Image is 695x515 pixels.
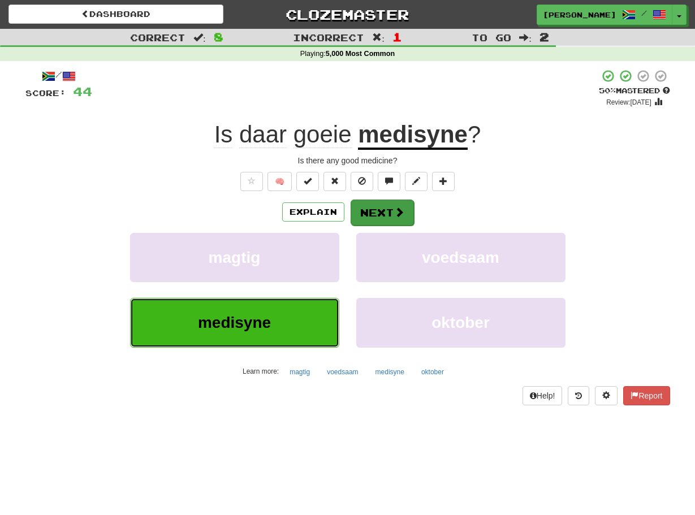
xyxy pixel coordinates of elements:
[356,233,566,282] button: voedsaam
[326,50,395,58] strong: 5,000 Most Common
[405,172,428,191] button: Edit sentence (alt+d)
[282,202,344,222] button: Explain
[422,249,499,266] span: voedsaam
[130,32,185,43] span: Correct
[25,155,670,166] div: Is there any good medicine?
[623,386,670,405] button: Report
[523,386,563,405] button: Help!
[8,5,223,24] a: Dashboard
[193,33,206,42] span: :
[468,121,481,148] span: ?
[378,172,400,191] button: Discuss sentence (alt+u)
[431,314,490,331] span: oktober
[240,5,455,24] a: Clozemaster
[432,172,455,191] button: Add to collection (alt+a)
[415,363,450,380] button: oktober
[356,298,566,347] button: oktober
[25,88,66,98] span: Score:
[472,32,511,43] span: To go
[240,172,263,191] button: Favorite sentence (alt+f)
[293,32,364,43] span: Incorrect
[214,30,223,44] span: 8
[239,121,287,148] span: daar
[543,10,616,20] span: [PERSON_NAME]
[73,84,92,98] span: 44
[539,30,549,44] span: 2
[568,386,589,405] button: Round history (alt+y)
[25,69,92,83] div: /
[392,30,402,44] span: 1
[519,33,532,42] span: :
[351,200,414,226] button: Next
[293,121,352,148] span: goeie
[351,172,373,191] button: Ignore sentence (alt+i)
[599,86,670,96] div: Mastered
[537,5,672,25] a: [PERSON_NAME] /
[198,314,271,331] span: medisyne
[130,298,339,347] button: medisyne
[214,121,233,148] span: Is
[321,363,364,380] button: voedsaam
[369,363,411,380] button: medisyne
[641,9,647,17] span: /
[606,98,651,106] small: Review: [DATE]
[296,172,319,191] button: Set this sentence to 100% Mastered (alt+m)
[323,172,346,191] button: Reset to 0% Mastered (alt+r)
[372,33,385,42] span: :
[358,121,468,150] u: medisyne
[599,86,616,95] span: 50 %
[283,363,316,380] button: magtig
[209,249,261,266] span: magtig
[267,172,292,191] button: 🧠
[243,367,279,375] small: Learn more:
[130,233,339,282] button: magtig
